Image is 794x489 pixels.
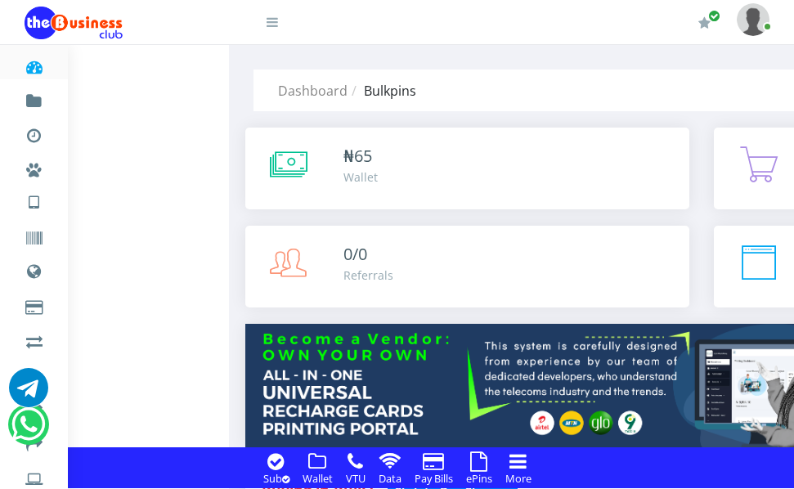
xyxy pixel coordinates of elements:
a: Dashboard [25,44,43,83]
a: Wallet [298,469,338,487]
small: More [505,471,532,486]
a: Airtime -2- Cash [25,319,43,358]
span: 65 [354,145,372,167]
a: ePins [461,469,497,487]
span: Renew/Upgrade Subscription [708,10,720,22]
div: Referrals [343,267,393,284]
small: Sub [263,471,289,486]
span: 0/0 [343,243,367,265]
a: Dashboard [278,82,348,100]
a: Vouchers [25,216,43,255]
a: Data [374,469,406,487]
a: 0/0 Referrals [245,226,689,307]
a: VTU [341,469,370,487]
small: ePins [466,471,492,486]
a: Chat for support [11,417,45,444]
a: VTU [25,180,43,221]
a: Miscellaneous Payments [25,147,43,186]
small: Data [379,471,401,486]
a: Fund wallet [25,79,43,118]
i: Renew/Upgrade Subscription [698,16,711,29]
a: ₦65 Wallet [245,128,689,209]
a: Data [25,249,43,289]
div: Wallet [343,168,378,186]
small: VTU [346,471,366,486]
li: Bulkpins [348,81,416,101]
a: Chat for support [9,380,48,407]
a: Cable TV, Electricity [25,285,43,324]
small: Pay Bills [415,471,453,486]
a: Register a Referral [25,353,43,393]
a: Nigerian VTU [62,180,199,208]
a: International VTU [62,204,199,231]
img: Logo [25,7,123,39]
a: Transactions [25,113,43,152]
a: Pay Bills [410,469,458,487]
a: Sub [258,469,294,487]
div: ₦ [343,144,378,168]
small: Wallet [303,471,333,486]
img: User [737,3,769,35]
